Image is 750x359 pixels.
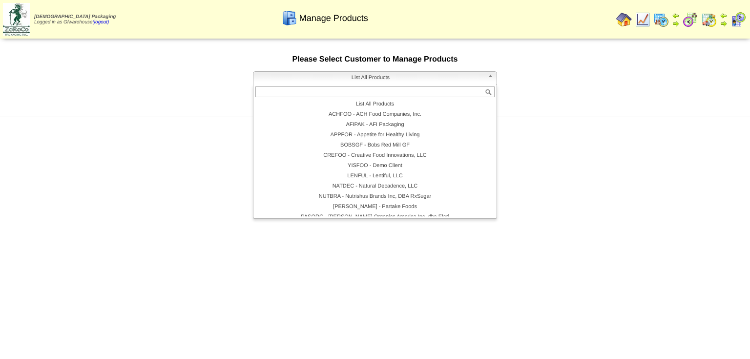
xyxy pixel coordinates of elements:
span: Logged in as Gfwarehouse [34,14,116,25]
img: calendarcustomer.gif [730,12,746,27]
li: ACHFOO - ACH Food Companies, Inc. [255,109,495,120]
img: home.gif [616,12,632,27]
li: YISFOO - Demo Client [255,161,495,171]
span: Manage Products [299,13,368,23]
li: CREFOO - Creative Food Innovations, LLC [255,150,495,161]
li: PASORG - [PERSON_NAME] Organics America Inc. dba Elari [255,212,495,222]
img: calendarblend.gif [683,12,698,27]
li: NATDEC - Natural Decadence, LLC [255,181,495,191]
img: zoroco-logo-small.webp [3,3,30,36]
img: arrowleft.gif [720,12,728,20]
li: List All Products [255,99,495,109]
li: AFIPAK - AFI Packaging [255,120,495,130]
img: calendarinout.gif [701,12,717,27]
li: LENFUL - Lentiful, LLC [255,171,495,181]
span: [DEMOGRAPHIC_DATA] Packaging [34,14,116,20]
img: arrowright.gif [720,20,728,27]
span: List All Products [257,72,484,84]
li: BOBSGF - Bobs Red Mill GF [255,140,495,150]
a: (logout) [93,20,109,25]
li: NUTBRA - Nutrishus Brands Inc, DBA RxSugar [255,191,495,202]
img: arrowleft.gif [672,12,680,20]
img: calendarprod.gif [653,12,669,27]
li: [PERSON_NAME] - Partake Foods [255,202,495,212]
span: Please Select Customer to Manage Products [292,55,458,63]
li: APPFOR - Appetite for Healthy Living [255,130,495,140]
img: line_graph.gif [635,12,650,27]
img: cabinet.gif [282,10,297,26]
img: arrowright.gif [672,20,680,27]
